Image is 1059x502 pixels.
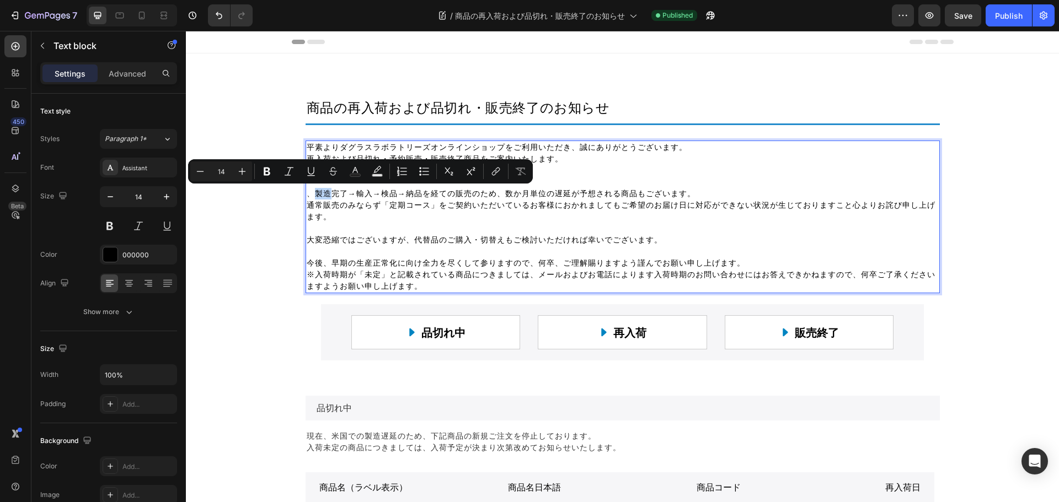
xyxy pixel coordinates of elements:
div: Editor contextual toolbar [188,159,533,183]
button: Paragraph 1* [100,129,177,149]
div: 品切れ中 [236,294,280,309]
span: / [450,10,453,21]
button: Save [945,4,981,26]
div: Color [40,250,57,260]
div: Open Intercom Messenger [1021,448,1048,474]
div: Color [40,461,57,471]
span: Save [954,11,972,20]
th: 再入荷日 [686,441,748,472]
span: Published [662,10,693,20]
button: Publish [986,4,1032,26]
div: 450 [10,117,26,126]
span: 入荷未定の商品につきましては、入荷予定が決まり次第改めてお知らせいたします。 [121,412,435,422]
div: Size [40,342,69,357]
span: Paragraph 1* [105,134,147,144]
div: Styles [40,134,60,144]
div: Background [40,434,94,449]
input: Auto [100,365,176,385]
div: 再入荷 [427,294,461,309]
div: Text style [40,106,71,116]
div: Padding [40,399,66,409]
div: Publish [995,10,1023,21]
div: Beta [8,202,26,210]
th: 商品名日本語 [308,441,497,472]
a: 再入荷 [352,285,520,318]
div: Align [40,276,71,291]
p: Advanced [109,68,146,79]
h3: 品切れ中 [120,365,754,390]
div: Add... [122,400,174,409]
th: 商品名（ラベル表示） [120,441,308,472]
div: Width [40,370,58,380]
div: 販売終了 [609,294,653,309]
th: 商品コード [497,441,686,472]
div: Size [40,189,69,204]
iframe: Design area [186,31,1059,502]
p: Settings [55,68,85,79]
div: Undo/Redo [208,4,253,26]
div: Image [40,490,60,500]
button: 7 [4,4,82,26]
div: Show more [83,306,135,317]
span: 商品の再入荷および品切れ・販売終了のお知らせ [455,10,625,21]
p: 7 [72,9,77,22]
span: 現在、米国での製造遅延のため、下記商品の新規ご注文を停止しております。 [121,400,410,410]
div: Add... [122,462,174,472]
div: Assistant [122,163,174,173]
div: 000000 [122,250,174,260]
a: 販売終了 [539,285,707,318]
p: Text block [54,39,147,52]
button: Show more [40,302,177,322]
div: Font [40,163,54,172]
div: Add... [122,490,174,500]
